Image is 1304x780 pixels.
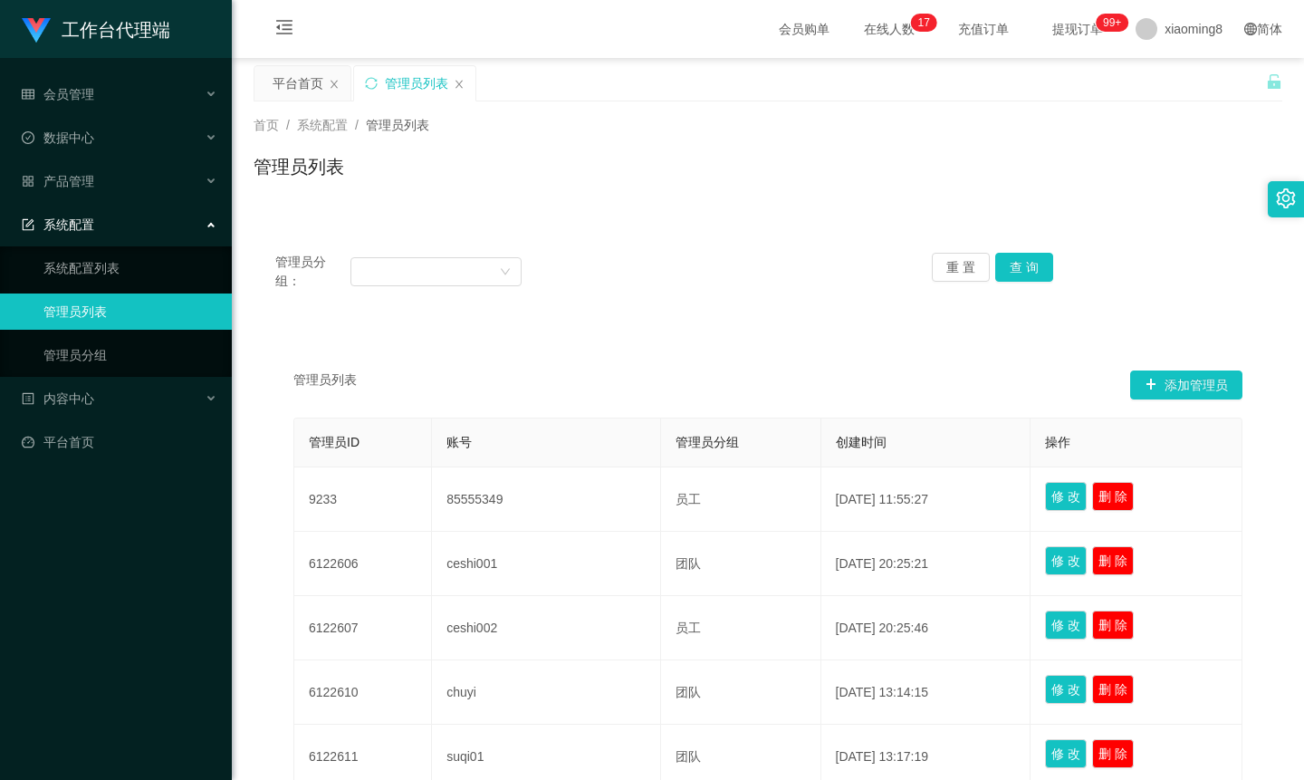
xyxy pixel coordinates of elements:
[661,660,820,725] td: 团队
[949,23,1018,35] span: 充值订单
[432,532,661,596] td: ceshi001
[855,23,924,35] span: 在线人数
[22,391,94,406] span: 内容中心
[1045,611,1087,640] button: 修 改
[836,435,887,449] span: 创建时间
[1092,546,1134,575] button: 删 除
[836,556,928,571] span: [DATE] 20:25:21
[500,266,511,279] i: 图标: down
[836,685,928,699] span: [DATE] 13:14:15
[917,14,924,32] p: 1
[1092,611,1134,640] button: 删 除
[254,118,279,132] span: 首页
[385,66,448,101] div: 管理员列表
[836,492,928,506] span: [DATE] 11:55:27
[1045,675,1087,704] button: 修 改
[294,532,432,596] td: 6122606
[254,153,344,180] h1: 管理员列表
[22,174,94,188] span: 产品管理
[1045,739,1087,768] button: 修 改
[932,253,990,282] button: 重 置
[294,467,432,532] td: 9233
[43,337,217,373] a: 管理员分组
[22,218,34,231] i: 图标: form
[924,14,930,32] p: 7
[22,130,94,145] span: 数据中心
[661,596,820,660] td: 员工
[676,435,739,449] span: 管理员分组
[22,18,51,43] img: logo.9652507e.png
[309,435,360,449] span: 管理员ID
[365,77,378,90] i: 图标: sync
[836,749,928,764] span: [DATE] 13:17:19
[275,253,350,291] span: 管理员分组：
[22,88,34,101] i: 图标: table
[661,532,820,596] td: 团队
[329,79,340,90] i: 图标: close
[1043,23,1112,35] span: 提现订单
[446,435,472,449] span: 账号
[432,660,661,725] td: chuyi
[254,1,315,59] i: 图标: menu-fold
[995,253,1053,282] button: 查 询
[910,14,936,32] sup: 17
[432,596,661,660] td: ceshi002
[43,294,217,330] a: 管理员列表
[22,392,34,405] i: 图标: profile
[22,424,217,460] a: 图标: dashboard平台首页
[1092,675,1134,704] button: 删 除
[355,118,359,132] span: /
[432,467,661,532] td: 85555349
[22,131,34,144] i: 图标: check-circle-o
[22,22,170,36] a: 工作台代理端
[1276,188,1296,208] i: 图标: setting
[22,175,34,188] i: 图标: appstore-o
[22,87,94,101] span: 会员管理
[661,467,820,532] td: 员工
[62,1,170,59] h1: 工作台代理端
[454,79,465,90] i: 图标: close
[294,660,432,725] td: 6122610
[273,66,323,101] div: 平台首页
[1045,482,1087,511] button: 修 改
[1244,23,1257,35] i: 图标: global
[1266,73,1282,90] i: 图标: unlock
[836,621,928,635] span: [DATE] 20:25:46
[22,217,94,232] span: 系统配置
[297,118,348,132] span: 系统配置
[293,371,357,400] span: 管理员列表
[1045,435,1070,449] span: 操作
[1092,482,1134,511] button: 删 除
[286,118,290,132] span: /
[43,250,217,286] a: 系统配置列表
[1092,739,1134,768] button: 删 除
[294,596,432,660] td: 6122607
[1096,14,1128,32] sup: 994
[1130,371,1242,400] button: 图标: plus添加管理员
[366,118,429,132] span: 管理员列表
[1045,546,1087,575] button: 修 改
